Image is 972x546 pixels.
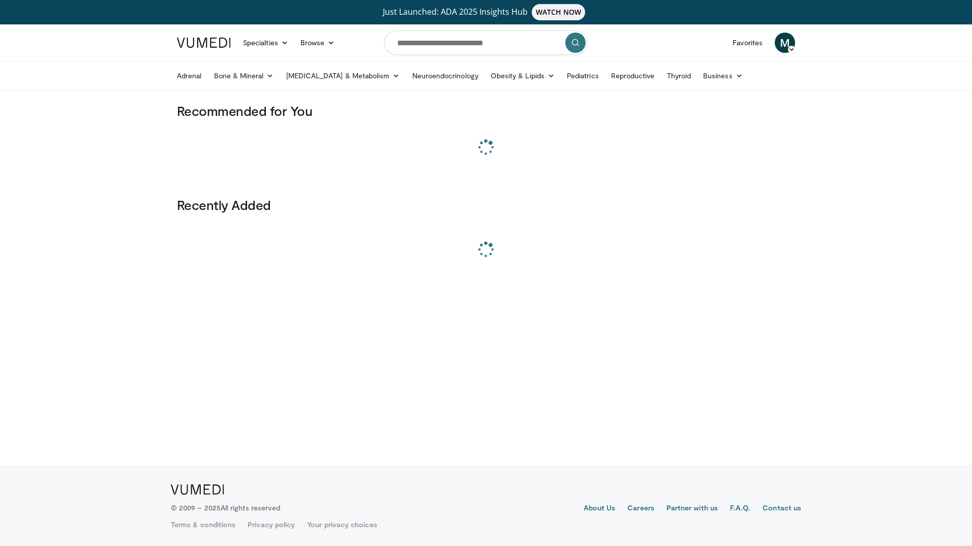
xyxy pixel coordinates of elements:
img: VuMedi Logo [171,484,224,495]
a: Just Launched: ADA 2025 Insights HubWATCH NOW [178,4,794,20]
a: Contact us [763,503,801,515]
a: Partner with us [666,503,718,515]
input: Search topics, interventions [384,31,588,55]
a: Terms & conditions [171,520,235,530]
a: Your privacy choices [307,520,377,530]
a: Reproductive [605,66,661,86]
a: Specialties [237,33,294,53]
a: Bone & Mineral [208,66,280,86]
a: Browse [294,33,341,53]
p: © 2009 – 2025 [171,503,280,513]
a: Privacy policy [248,520,295,530]
a: F.A.Q. [730,503,750,515]
a: M [775,33,795,53]
a: Business [697,66,749,86]
a: Thyroid [661,66,697,86]
a: Careers [627,503,654,515]
a: Obesity & Lipids [484,66,561,86]
a: Adrenal [171,66,208,86]
span: All rights reserved [221,503,280,512]
a: [MEDICAL_DATA] & Metabolism [280,66,406,86]
img: VuMedi Logo [177,38,231,48]
h3: Recently Added [177,197,795,213]
a: Favorites [726,33,769,53]
a: Pediatrics [561,66,605,86]
a: Neuroendocrinology [406,66,484,86]
span: WATCH NOW [532,4,586,20]
a: About Us [584,503,616,515]
h3: Recommended for You [177,103,795,119]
